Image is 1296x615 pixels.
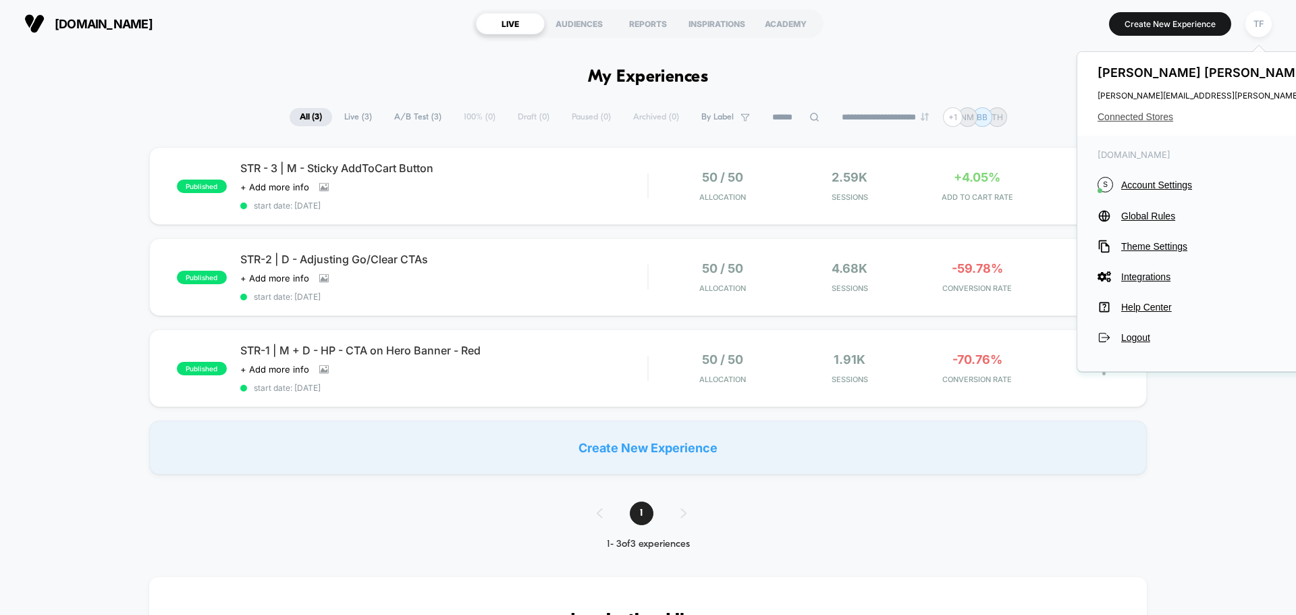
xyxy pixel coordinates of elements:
[917,192,1037,202] span: ADD TO CART RATE
[952,261,1003,275] span: -59.78%
[334,108,382,126] span: Live ( 3 )
[977,112,988,122] p: BB
[588,68,709,87] h1: My Experiences
[1098,177,1113,192] i: S
[917,284,1037,293] span: CONVERSION RATE
[240,182,309,192] span: + Add more info
[240,344,647,357] span: STR-1 | M + D - HP - CTA on Hero Banner - Red
[702,170,743,184] span: 50 / 50
[240,252,647,266] span: STR-2 | D - Adjusting Go/Clear CTAs
[790,375,911,384] span: Sessions
[1241,10,1276,38] button: TF
[1245,11,1272,37] div: TF
[290,108,332,126] span: All ( 3 )
[240,383,647,393] span: start date: [DATE]
[954,170,1000,184] span: +4.05%
[20,13,157,34] button: [DOMAIN_NAME]
[790,192,911,202] span: Sessions
[630,502,653,525] span: 1
[583,539,713,550] div: 1 - 3 of 3 experiences
[790,284,911,293] span: Sessions
[943,107,963,127] div: + 1
[952,352,1002,367] span: -70.76%
[832,170,867,184] span: 2.59k
[545,13,614,34] div: AUDIENCES
[992,112,1003,122] p: TH
[834,352,865,367] span: 1.91k
[917,375,1037,384] span: CONVERSION RATE
[701,112,734,122] span: By Label
[961,112,974,122] p: NM
[682,13,751,34] div: INSPIRATIONS
[614,13,682,34] div: REPORTS
[177,271,227,284] span: published
[699,375,746,384] span: Allocation
[177,180,227,193] span: published
[702,352,743,367] span: 50 / 50
[384,108,452,126] span: A/B Test ( 3 )
[240,292,647,302] span: start date: [DATE]
[240,161,647,175] span: STR - 3 | M - Sticky AddToCart Button
[177,362,227,375] span: published
[24,14,45,34] img: Visually logo
[55,17,153,31] span: [DOMAIN_NAME]
[832,261,867,275] span: 4.68k
[240,364,309,375] span: + Add more info
[240,273,309,284] span: + Add more info
[699,192,746,202] span: Allocation
[702,261,743,275] span: 50 / 50
[476,13,545,34] div: LIVE
[921,113,929,121] img: end
[1109,12,1231,36] button: Create New Experience
[699,284,746,293] span: Allocation
[240,200,647,211] span: start date: [DATE]
[751,13,820,34] div: ACADEMY
[149,421,1147,475] div: Create New Experience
